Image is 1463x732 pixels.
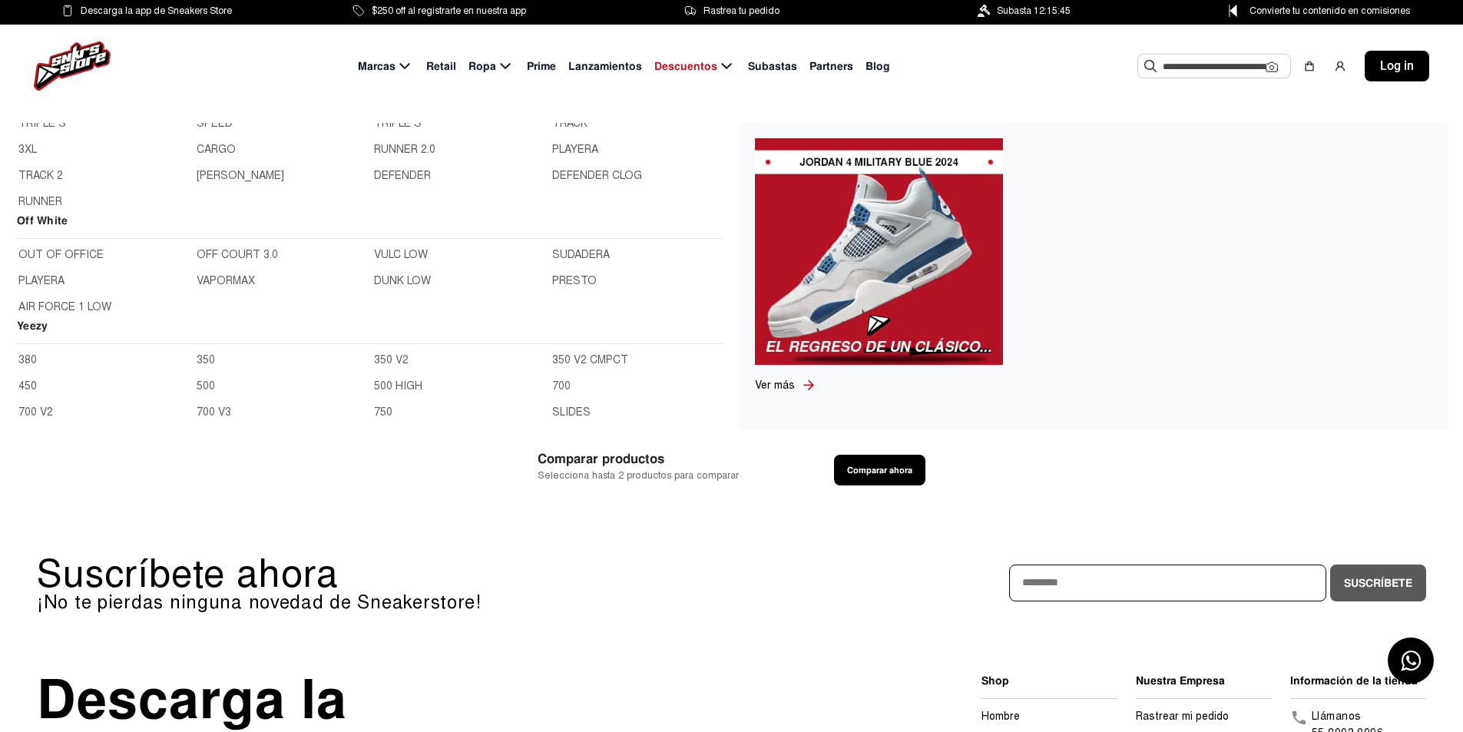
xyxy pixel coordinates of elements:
[197,378,366,395] a: 500
[81,2,232,19] span: Descarga la app de Sneakers Store
[981,710,1020,723] a: Hombre
[538,449,739,469] span: Comparar productos
[374,141,543,158] a: RUNNER 2.0
[1136,673,1272,689] li: Nuestra Empresa
[37,555,732,593] p: Suscríbete ahora
[18,404,187,421] a: 700 V2
[552,167,721,184] a: DEFENDER CLOG
[755,379,795,392] span: Ver más
[527,58,556,75] span: Prime
[18,115,187,132] a: TRIPLE S
[197,115,366,132] a: SPEED
[552,352,721,369] a: 350 V2 CMPCT
[748,58,797,75] span: Subastas
[703,2,779,19] span: Rastrea tu pedido
[568,58,642,75] span: Lanzamientos
[374,273,543,290] a: DUNK LOW
[1266,61,1278,73] img: Cámara
[834,455,925,485] button: Comparar ahora
[374,115,543,132] a: TRIPLE S
[374,378,543,395] a: 500 HIGH
[17,317,723,344] h2: Yeezy
[552,378,721,395] a: 700
[358,58,396,75] span: Marcas
[1312,708,1383,725] p: Llámanos
[809,58,853,75] span: Partners
[197,273,366,290] a: VAPORMAX
[755,377,801,393] a: Ver más
[18,247,187,263] a: OUT OF OFFICE
[18,141,187,158] a: 3XL
[1380,57,1414,75] span: Log in
[1136,710,1229,723] a: Rastrear mi pedido
[197,167,366,184] a: [PERSON_NAME]
[34,41,111,91] img: logo
[1330,565,1426,601] button: Suscríbete
[374,167,543,184] a: DEFENDER
[197,404,366,421] a: 700 V3
[197,352,366,369] a: 350
[981,673,1117,689] li: Shop
[552,141,721,158] a: PLAYERA
[552,404,721,421] a: SLIDES
[1303,60,1316,72] img: shopping
[374,404,543,421] a: 750
[18,194,187,210] a: RUNNER
[1290,673,1426,689] li: Información de la tienda
[17,212,723,239] h2: Off White
[1250,2,1410,19] span: Convierte tu contenido en comisiones
[18,352,187,369] a: 380
[866,58,890,75] span: Blog
[374,352,543,369] a: 350 V2
[538,469,739,483] span: Selecciona hasta 2 productos para comparar
[197,247,366,263] a: OFF COURT 3.0
[552,247,721,263] a: SUDADERA
[997,2,1071,19] span: Subasta 12:15:45
[1144,60,1157,72] img: Buscar
[37,593,732,611] p: ¡No te pierdas ninguna novedad de Sneakerstore!
[18,378,187,395] a: 450
[426,58,456,75] span: Retail
[18,273,187,290] a: PLAYERA
[372,2,526,19] span: $250 off al registrarte en nuestra app
[374,247,543,263] a: VULC LOW
[468,58,496,75] span: Ropa
[18,299,187,316] a: AIR FORCE 1 LOW
[552,273,721,290] a: PRESTO
[654,58,717,75] span: Descuentos
[18,167,187,184] a: TRACK 2
[1334,60,1346,72] img: user
[197,141,366,158] a: CARGO
[552,115,721,132] a: TRACK
[1223,5,1243,17] img: Control Point Icon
